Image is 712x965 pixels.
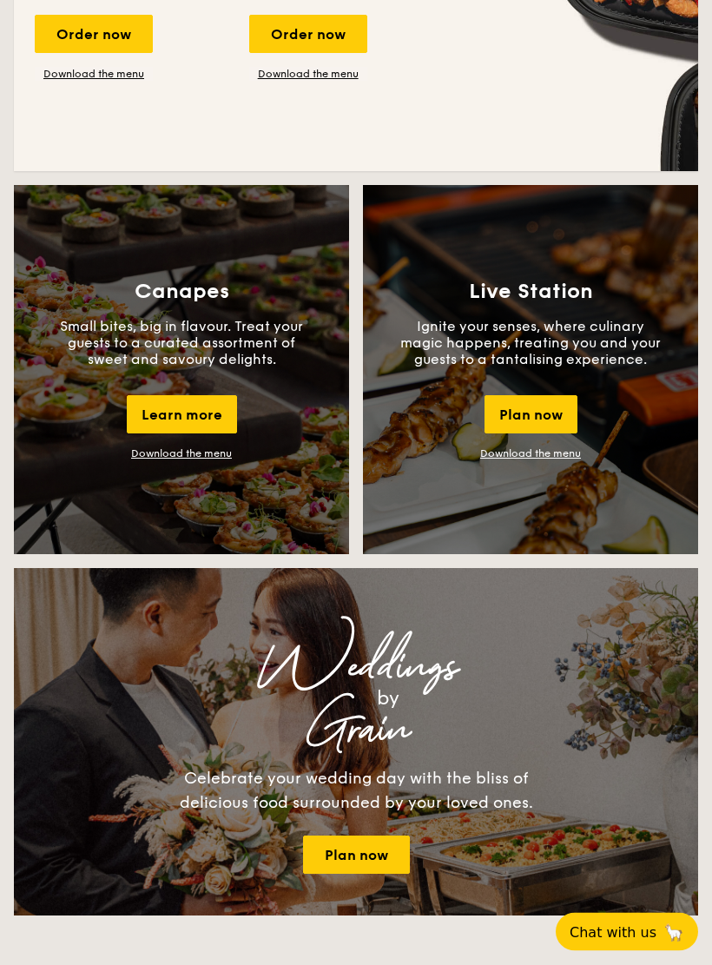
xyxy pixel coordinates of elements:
div: Order now [249,16,367,54]
div: Grain [28,715,684,746]
div: Celebrate your wedding day with the bliss of delicious food surrounded by your loved ones. [161,767,551,816]
h3: Live Station [469,281,593,305]
a: Plan now [303,836,410,875]
h3: Canapes [135,281,229,305]
div: Weddings [28,652,684,684]
div: Plan now [485,396,577,434]
p: Ignite your senses, where culinary magic happens, treating you and your guests to a tantalising e... [400,319,661,368]
button: Chat with us🦙 [556,913,698,951]
a: Download the menu [249,68,367,82]
a: Download the menu [35,68,153,82]
div: Learn more [127,396,237,434]
a: Download the menu [131,448,232,460]
span: 🦙 [663,922,684,942]
div: Order now [35,16,153,54]
a: Download the menu [480,448,581,460]
p: Small bites, big in flavour. Treat your guests to a curated assortment of sweet and savoury delig... [51,319,312,368]
span: Chat with us [570,924,656,941]
div: by [92,684,684,715]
